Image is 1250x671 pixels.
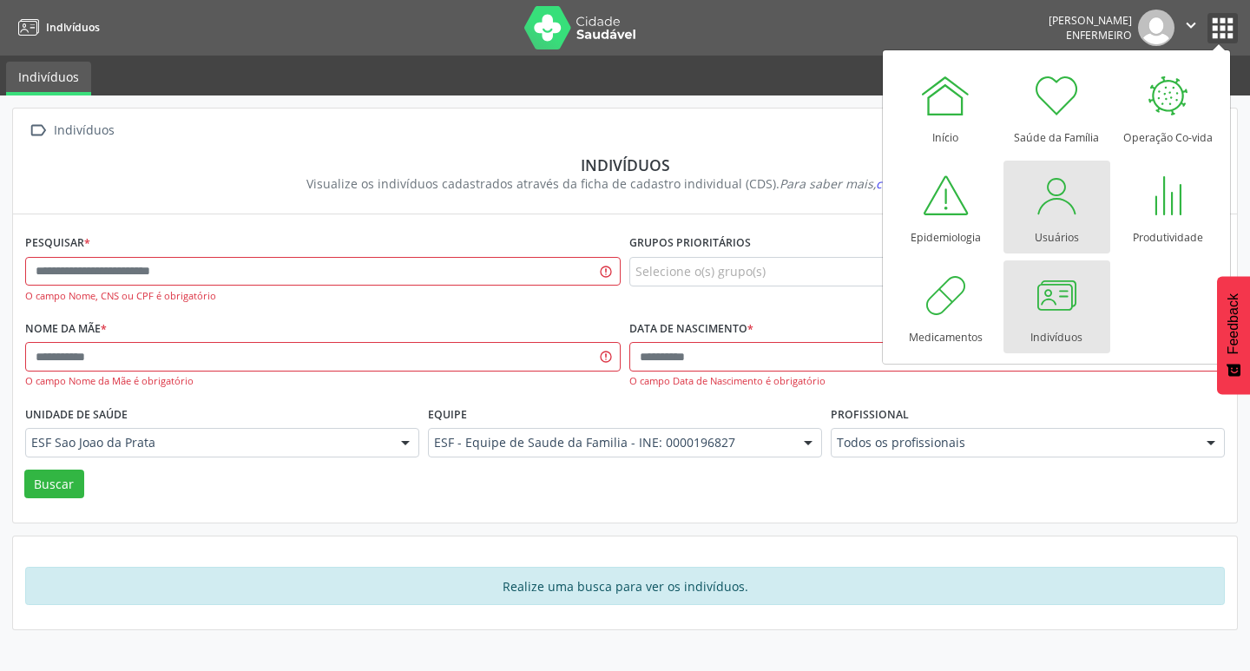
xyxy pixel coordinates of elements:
div: Indivíduos [37,155,1213,174]
img: img [1138,10,1174,46]
label: Pesquisar [25,230,90,257]
div: Realize uma busca para ver os indivíduos. [25,567,1225,605]
button: Buscar [24,470,84,499]
label: Profissional [831,401,909,428]
div: O campo Nome, CNS ou CPF é obrigatório [25,289,621,304]
a: Usuários [1003,161,1110,253]
div: Indivíduos [50,118,117,143]
i: Para saber mais, [780,175,944,192]
span: ESF - Equipe de Saude da Familia - INE: 0000196827 [434,434,786,451]
div: [PERSON_NAME] [1049,13,1132,28]
a: Operação Co-vida [1115,61,1221,154]
div: O campo Nome da Mãe é obrigatório [25,374,621,389]
span: Selecione o(s) grupo(s) [635,262,766,280]
span: Enfermeiro [1066,28,1132,43]
a: Epidemiologia [892,161,999,253]
button: Feedback - Mostrar pesquisa [1217,276,1250,394]
a: Indivíduos [6,62,91,95]
div: Visualize os indivíduos cadastrados através da ficha de cadastro individual (CDS). [37,174,1213,193]
div: O campo Data de Nascimento é obrigatório [629,374,1225,389]
a: Indivíduos [12,13,100,42]
a: Indivíduos [1003,260,1110,353]
button:  [1174,10,1207,46]
label: Nome da mãe [25,316,107,343]
a: Produtividade [1115,161,1221,253]
label: Equipe [428,401,467,428]
span: Indivíduos [46,20,100,35]
label: Grupos prioritários [629,230,751,257]
button: apps [1207,13,1238,43]
label: Data de nascimento [629,316,753,343]
span: ESF Sao Joao da Prata [31,434,384,451]
i:  [1181,16,1201,35]
a:  Indivíduos [25,118,117,143]
a: Início [892,61,999,154]
span: clique aqui! [876,175,944,192]
a: Medicamentos [892,260,999,353]
span: Feedback [1226,293,1241,354]
i:  [25,118,50,143]
a: Saúde da Família [1003,61,1110,154]
label: Unidade de saúde [25,401,128,428]
span: Todos os profissionais [837,434,1189,451]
